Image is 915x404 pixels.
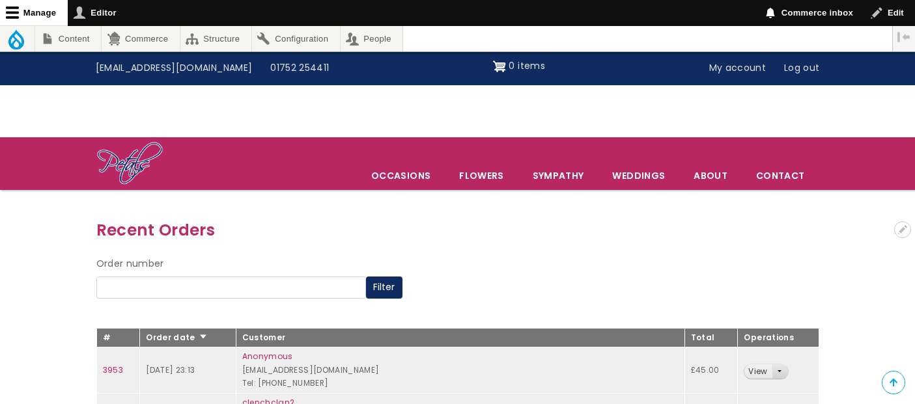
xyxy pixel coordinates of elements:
img: Home [96,141,163,187]
a: Commerce [102,26,179,51]
a: People [341,26,403,51]
a: 01752 254411 [261,56,338,81]
td: [EMAIL_ADDRESS][DOMAIN_NAME] Tel: [PHONE_NUMBER] [236,347,684,394]
a: Structure [180,26,251,51]
a: Contact [742,162,818,189]
a: 3953 [103,364,123,375]
a: Order date [146,332,208,343]
img: Shopping cart [493,56,506,77]
a: [EMAIL_ADDRESS][DOMAIN_NAME] [87,56,262,81]
td: £45.00 [684,347,738,394]
a: Content [35,26,101,51]
time: [DATE] 23:13 [146,364,195,375]
a: Shopping cart 0 items [493,56,545,77]
button: Filter [366,276,402,299]
a: My account [700,56,776,81]
th: Customer [236,328,684,347]
a: Configuration [252,26,340,51]
button: Open configuration options [894,221,911,238]
a: About [680,162,741,189]
a: View [744,364,771,379]
span: Weddings [598,162,679,189]
button: Vertical orientation [893,26,915,48]
th: Operations [738,328,819,347]
label: Order number [96,256,164,272]
th: # [96,328,140,347]
a: Sympathy [519,162,598,189]
span: Occasions [358,162,444,189]
a: Anonymous [242,351,293,362]
a: Flowers [445,162,517,189]
h3: Recent Orders [96,217,819,243]
th: Total [684,328,738,347]
span: 0 items [509,59,544,72]
a: Log out [775,56,828,81]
